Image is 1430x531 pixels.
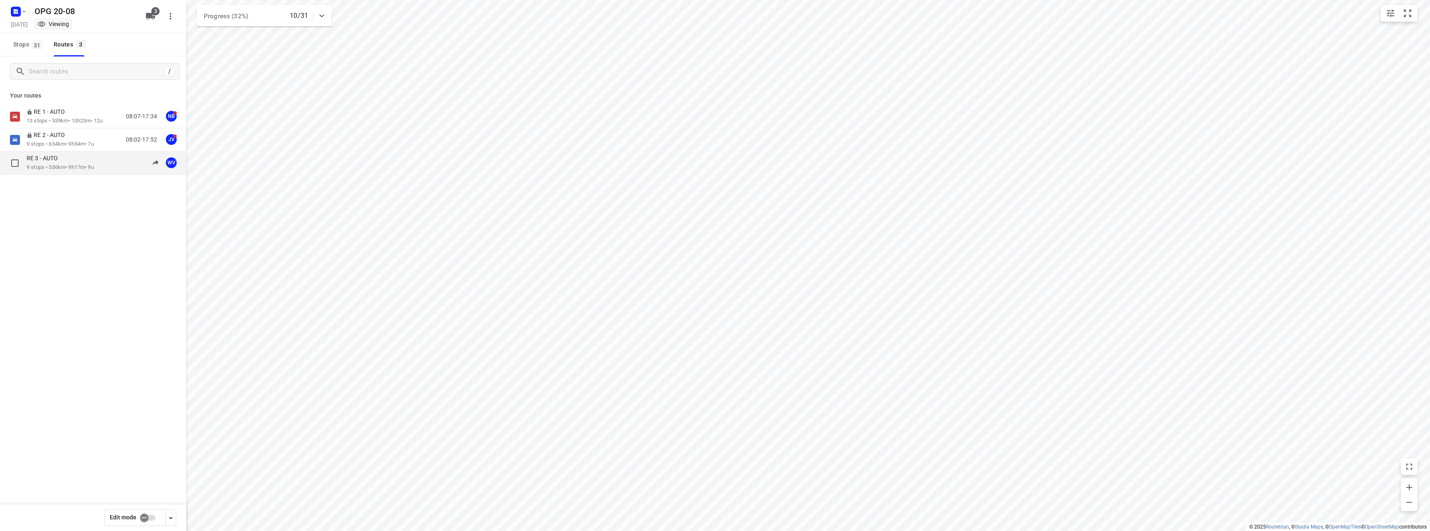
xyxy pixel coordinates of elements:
[27,164,94,171] p: 9 stops • 536km • 9h17m • 9u
[204,12,248,20] span: Progress (32%)
[142,8,159,24] button: 3
[7,155,23,171] span: Select
[27,131,70,139] p: RE 2 - AUTO
[110,514,136,521] span: Edit mode
[13,39,45,50] span: Stops
[76,40,86,48] span: 3
[1399,5,1416,22] button: Fit zoom
[151,7,160,15] span: 3
[1329,524,1361,530] a: OpenMapTiles
[27,140,94,148] p: 9 stops • 654km • 9h54m • 7u
[10,91,176,100] p: Your routes
[32,41,43,49] span: 31
[1381,5,1418,22] div: small contained button group
[1382,5,1399,22] button: Map settings
[126,112,157,121] p: 08:07-17:34
[1249,524,1427,530] li: © 2025 , © , © © contributors
[54,39,88,50] div: Routes
[1266,524,1289,530] a: Routetitan
[27,154,63,162] p: RE 3 - AUTO
[166,512,176,523] div: Driver app settings
[1365,524,1399,530] a: OpenStreetMap
[197,5,332,27] div: Progress (32%)10/31
[162,8,179,24] button: More
[1295,524,1323,530] a: Stadia Maps
[27,108,70,115] p: RE 1 - AUTO
[29,65,165,78] input: Search routes
[290,11,308,21] p: 10/31
[126,135,157,144] p: 08:02-17:52
[165,67,174,76] div: /
[37,20,69,28] div: You are currently in view mode. To make any changes, go to edit project.
[147,154,164,171] button: Send to driver
[27,117,103,125] p: 13 stops • 539km • 10h25m • 12u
